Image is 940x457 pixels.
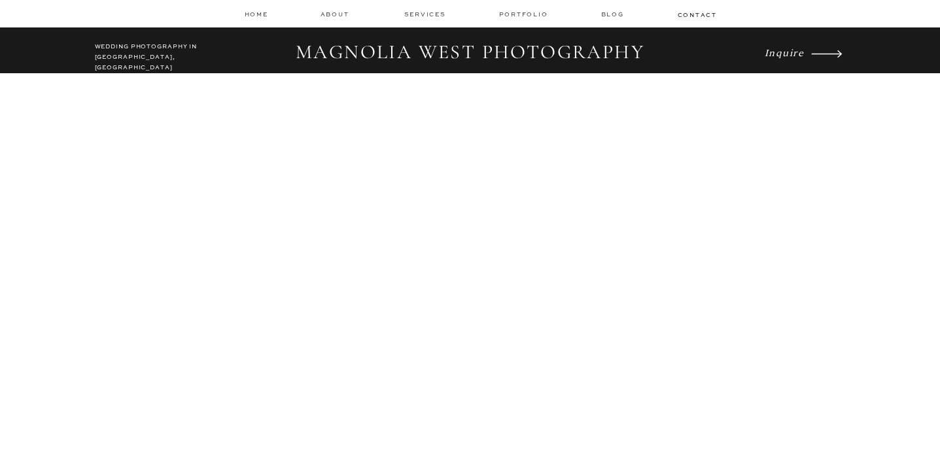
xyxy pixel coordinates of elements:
[95,42,211,65] h2: WEDDING PHOTOGRAPHY IN [GEOGRAPHIC_DATA], [GEOGRAPHIC_DATA]
[404,10,448,18] a: services
[765,46,805,58] i: Inquire
[321,10,353,19] a: about
[287,41,653,65] h2: MAGNOLIA WEST PHOTOGRAPHY
[196,333,744,379] i: Timeless Images & an Unparalleled Experience
[678,10,716,18] a: contact
[765,43,808,61] a: Inquire
[601,10,627,19] a: Blog
[499,10,551,19] a: Portfolio
[245,10,270,18] a: home
[220,399,722,426] h1: Los Angeles Wedding Photographer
